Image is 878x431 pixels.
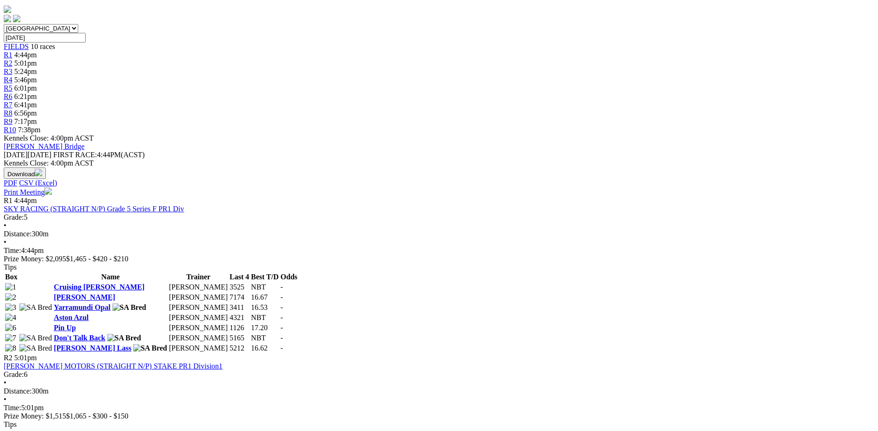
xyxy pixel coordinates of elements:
[4,213,874,222] div: 5
[168,344,228,353] td: [PERSON_NAME]
[14,117,37,125] span: 7:17pm
[4,101,12,109] span: R7
[4,404,874,412] div: 5:01pm
[4,263,17,271] span: Tips
[4,6,11,13] img: logo-grsa-white.png
[4,197,12,204] span: R1
[4,33,86,43] input: Select date
[54,334,105,342] a: Don't Talk Back
[4,420,17,428] span: Tips
[250,333,279,343] td: NBT
[53,272,168,282] th: Name
[35,169,42,176] img: download.svg
[133,344,167,352] img: SA Bred
[4,159,874,167] div: Kennels Close: 4:00pm ACST
[4,246,21,254] span: Time:
[4,404,21,412] span: Time:
[4,395,6,403] span: •
[229,272,249,282] th: Last 4
[4,362,223,370] a: [PERSON_NAME] MOTORS (STRAIGHT N/P) STAKE PR1 Division1
[229,323,249,332] td: 1126
[54,344,131,352] a: [PERSON_NAME] Lass
[44,187,52,195] img: printer.svg
[4,109,12,117] a: R8
[280,303,283,311] span: -
[4,179,874,187] div: Download
[4,205,184,213] a: SKY RACING (STRAIGHT N/P) Grade 5 Series F PR1 Div
[54,314,88,321] a: Aston Azul
[66,412,129,420] span: $1,065 - $300 - $150
[4,51,12,59] a: R1
[280,283,283,291] span: -
[168,303,228,312] td: [PERSON_NAME]
[19,179,57,187] a: CSV (Excel)
[250,272,279,282] th: Best T/D
[54,303,110,311] a: Yarramundi Opal
[66,255,129,263] span: $1,465 - $420 - $210
[54,293,115,301] a: [PERSON_NAME]
[4,222,6,229] span: •
[14,59,37,67] span: 5:01pm
[250,303,279,312] td: 16.53
[4,151,51,159] span: [DATE]
[229,313,249,322] td: 4321
[5,273,18,281] span: Box
[14,197,37,204] span: 4:44pm
[229,283,249,292] td: 3525
[4,142,85,150] a: [PERSON_NAME] Bridge
[4,117,12,125] a: R9
[4,126,16,134] span: R10
[4,59,12,67] a: R2
[4,213,24,221] span: Grade:
[280,334,283,342] span: -
[168,293,228,302] td: [PERSON_NAME]
[4,370,874,379] div: 6
[250,293,279,302] td: 16.67
[4,412,874,420] div: Prize Money: $1,515
[14,354,37,362] span: 5:01pm
[5,303,16,312] img: 3
[4,68,12,75] a: R3
[31,43,55,50] span: 10 races
[53,151,145,159] span: 4:44PM(ACST)
[4,76,12,84] a: R4
[229,344,249,353] td: 5212
[4,387,874,395] div: 300m
[4,84,12,92] a: R5
[168,333,228,343] td: [PERSON_NAME]
[5,314,16,322] img: 4
[280,344,283,352] span: -
[5,334,16,342] img: 7
[4,167,46,179] button: Download
[229,303,249,312] td: 3411
[5,293,16,302] img: 2
[280,272,298,282] th: Odds
[14,101,37,109] span: 6:41pm
[4,43,29,50] a: FIELDS
[14,51,37,59] span: 4:44pm
[53,151,97,159] span: FIRST RACE:
[4,255,874,263] div: Prize Money: $2,095
[5,324,16,332] img: 6
[19,303,52,312] img: SA Bred
[168,313,228,322] td: [PERSON_NAME]
[280,324,283,332] span: -
[4,151,28,159] span: [DATE]
[4,15,11,22] img: facebook.svg
[250,313,279,322] td: NBT
[54,283,144,291] a: Cruising [PERSON_NAME]
[4,246,874,255] div: 4:44pm
[4,230,31,238] span: Distance:
[18,126,41,134] span: 7:38pm
[5,344,16,352] img: 8
[4,188,52,196] a: Print Meeting
[229,333,249,343] td: 5165
[19,344,52,352] img: SA Bred
[54,324,76,332] a: Pin Up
